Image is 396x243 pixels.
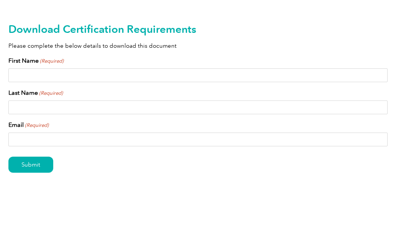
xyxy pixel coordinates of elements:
span: (Required) [39,89,63,97]
label: First Name [8,56,64,65]
h2: Download Certification Requirements [8,23,388,35]
label: Email [8,120,49,130]
p: Please complete the below details to download this document [8,42,388,50]
span: (Required) [25,122,49,129]
label: Last Name [8,88,63,97]
input: Submit [8,157,53,173]
span: (Required) [39,57,64,65]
